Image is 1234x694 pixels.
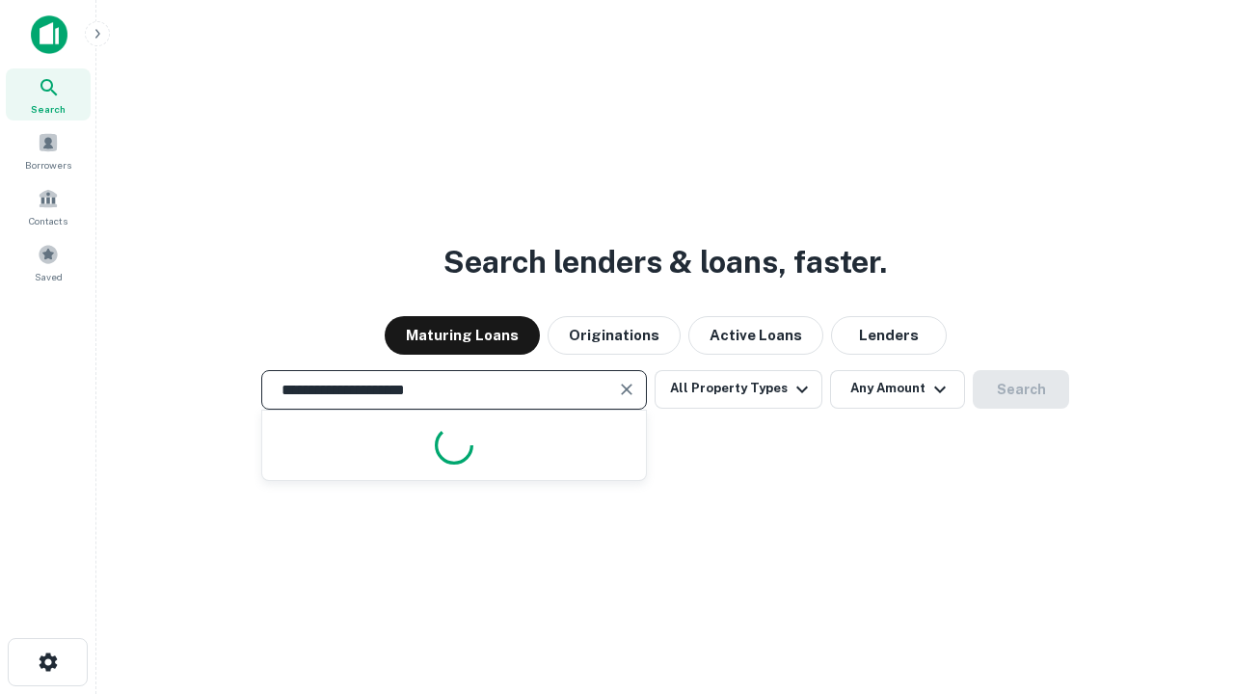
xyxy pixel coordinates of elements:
[613,376,640,403] button: Clear
[830,370,965,409] button: Any Amount
[35,269,63,284] span: Saved
[385,316,540,355] button: Maturing Loans
[6,68,91,120] a: Search
[31,15,67,54] img: capitalize-icon.png
[548,316,681,355] button: Originations
[31,101,66,117] span: Search
[6,180,91,232] a: Contacts
[6,236,91,288] a: Saved
[688,316,823,355] button: Active Loans
[25,157,71,173] span: Borrowers
[1138,478,1234,571] iframe: Chat Widget
[655,370,822,409] button: All Property Types
[443,239,887,285] h3: Search lenders & loans, faster.
[6,124,91,176] a: Borrowers
[831,316,947,355] button: Lenders
[29,213,67,228] span: Contacts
